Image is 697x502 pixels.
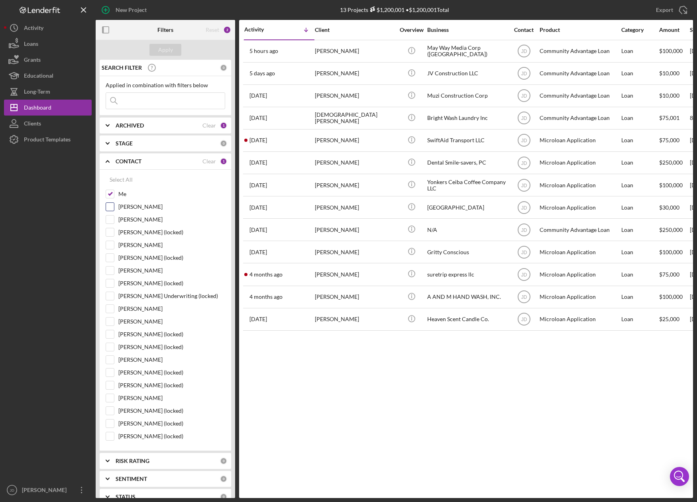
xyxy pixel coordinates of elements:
[118,394,225,402] label: [PERSON_NAME]
[4,131,92,147] button: Product Templates
[315,286,395,308] div: [PERSON_NAME]
[118,330,225,338] label: [PERSON_NAME] (locked)
[427,130,507,151] div: SwiftAid Transport LLC
[340,6,449,13] div: 13 Projects • $1,200,001 Total
[540,264,619,285] div: Microloan Application
[220,140,227,147] div: 0
[315,309,395,330] div: [PERSON_NAME]
[540,241,619,263] div: Microloan Application
[659,204,679,211] span: $30,000
[315,175,395,196] div: [PERSON_NAME]
[621,152,658,173] div: Loan
[118,318,225,326] label: [PERSON_NAME]
[315,241,395,263] div: [PERSON_NAME]
[427,286,507,308] div: A AND M HAND WASH, INC.
[509,27,539,33] div: Contact
[4,116,92,131] a: Clients
[118,279,225,287] label: [PERSON_NAME] (locked)
[659,92,679,99] span: $10,000
[249,182,267,188] time: 2025-08-17 22:46
[220,493,227,500] div: 0
[116,158,141,165] b: CONTACT
[116,2,147,18] div: New Project
[315,85,395,106] div: [PERSON_NAME]
[118,305,225,313] label: [PERSON_NAME]
[118,228,225,236] label: [PERSON_NAME] (locked)
[4,100,92,116] button: Dashboard
[102,65,142,71] b: SEARCH FILTER
[223,26,231,34] div: 2
[24,116,41,133] div: Clients
[118,356,225,364] label: [PERSON_NAME]
[220,475,227,482] div: 0
[521,116,527,121] text: JD
[149,44,181,56] button: Apply
[249,294,283,300] time: 2025-05-05 14:36
[315,264,395,285] div: [PERSON_NAME]
[202,158,216,165] div: Clear
[540,152,619,173] div: Microloan Application
[427,152,507,173] div: Dental Smile-savers, PC
[118,190,225,198] label: Me
[4,20,92,36] button: Activity
[315,130,395,151] div: [PERSON_NAME]
[249,92,267,99] time: 2025-08-28 13:27
[4,84,92,100] a: Long-Term
[220,158,227,165] div: 1
[249,70,275,76] time: 2025-08-29 03:01
[118,420,225,427] label: [PERSON_NAME] (locked)
[116,458,149,464] b: RISK RATING
[106,172,137,188] button: Select All
[220,457,227,465] div: 0
[118,381,225,389] label: [PERSON_NAME] (locked)
[315,197,395,218] div: [PERSON_NAME]
[10,488,14,492] text: JD
[116,494,135,500] b: STATUS
[315,108,395,129] div: [DEMOGRAPHIC_DATA][PERSON_NAME]
[315,152,395,173] div: [PERSON_NAME]
[521,227,527,233] text: JD
[249,316,267,322] time: 2025-01-08 01:19
[249,137,267,143] time: 2025-08-25 17:46
[24,100,51,118] div: Dashboard
[315,27,395,33] div: Client
[220,64,227,71] div: 0
[249,48,278,54] time: 2025-09-02 21:13
[659,137,679,143] span: $75,000
[368,6,404,13] div: $1,200,001
[621,41,658,62] div: Loan
[521,182,527,188] text: JD
[659,316,679,322] span: $25,000
[540,85,619,106] div: Community Advantage Loan
[621,130,658,151] div: Loan
[670,467,689,486] div: Open Intercom Messenger
[659,70,679,76] span: $10,000
[521,317,527,322] text: JD
[315,219,395,240] div: [PERSON_NAME]
[659,114,679,121] span: $75,001
[249,115,267,121] time: 2025-08-26 15:45
[157,27,173,33] b: Filters
[118,267,225,275] label: [PERSON_NAME]
[427,197,507,218] div: [GEOGRAPHIC_DATA]
[24,68,53,86] div: Educational
[659,47,683,54] span: $100,000
[659,27,689,33] div: Amount
[521,93,527,99] text: JD
[427,264,507,285] div: suretrip express llc
[621,27,658,33] div: Category
[659,182,683,188] span: $100,000
[20,482,72,500] div: [PERSON_NAME]
[521,205,527,210] text: JD
[4,68,92,84] button: Educational
[621,219,658,240] div: Loan
[118,407,225,415] label: [PERSON_NAME] (locked)
[540,108,619,129] div: Community Advantage Loan
[540,27,619,33] div: Product
[24,36,38,54] div: Loans
[4,36,92,52] button: Loans
[521,294,527,300] text: JD
[118,343,225,351] label: [PERSON_NAME] (locked)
